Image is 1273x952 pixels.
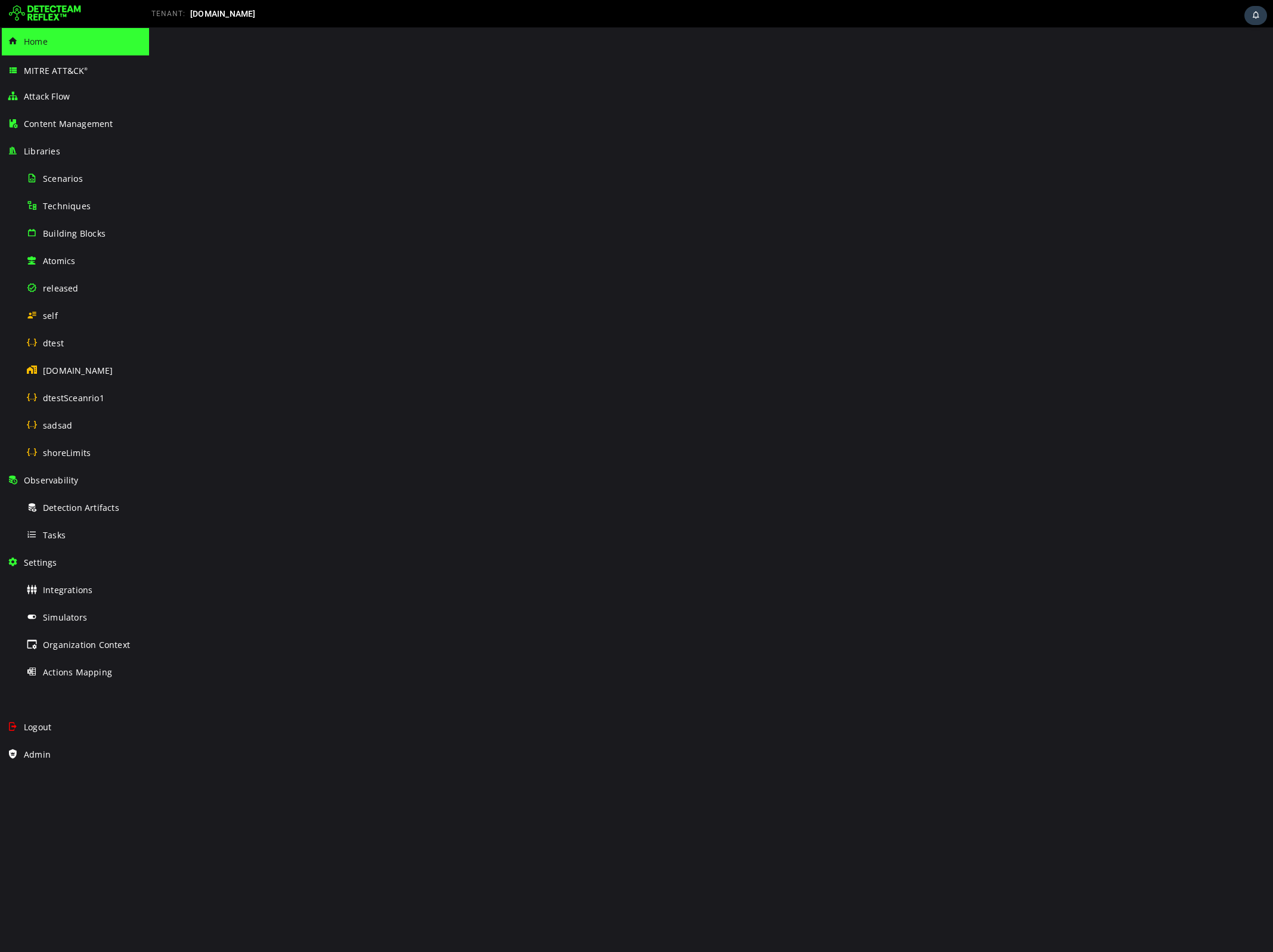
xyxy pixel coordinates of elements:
[43,310,58,321] span: self
[24,118,113,129] span: Content Management
[43,420,72,431] span: sadsad
[43,639,130,650] span: Organization Context
[43,337,64,349] span: dtest
[43,529,66,541] span: Tasks
[84,66,88,72] sup: ®
[24,749,51,760] span: Admin
[1244,6,1267,25] div: Task Notifications
[43,666,112,678] span: Actions Mapping
[190,9,256,18] span: [DOMAIN_NAME]
[43,584,92,596] span: Integrations
[43,283,79,294] span: released
[9,4,81,23] img: Detecteam logo
[24,145,60,157] span: Libraries
[43,200,91,212] span: Techniques
[43,365,113,376] span: [DOMAIN_NAME]
[24,91,70,102] span: Attack Flow
[43,255,75,266] span: Atomics
[43,173,83,184] span: Scenarios
[43,392,104,404] span: dtestSceanrio1
[151,10,185,18] span: TENANT:
[24,36,48,47] span: Home
[24,721,51,733] span: Logout
[43,612,87,623] span: Simulators
[24,475,79,486] span: Observability
[24,65,88,76] span: MITRE ATT&CK
[24,557,57,568] span: Settings
[43,447,91,458] span: shoreLimits
[43,502,119,513] span: Detection Artifacts
[43,228,106,239] span: Building Blocks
